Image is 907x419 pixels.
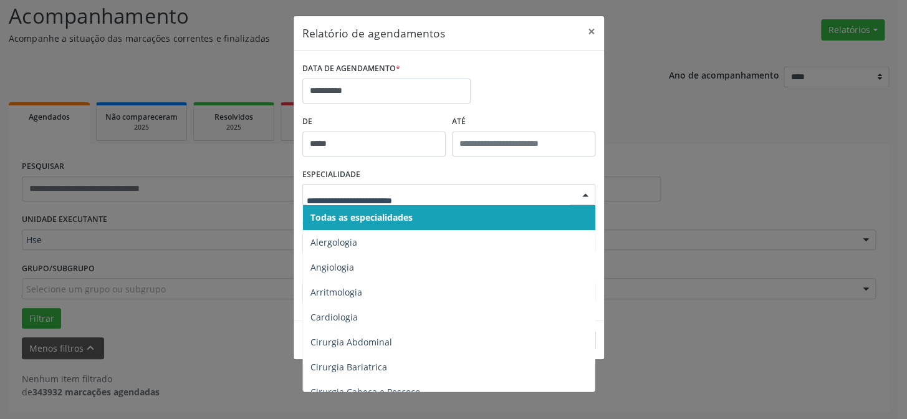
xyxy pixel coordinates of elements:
h5: Relatório de agendamentos [302,25,445,41]
span: Cirurgia Abdominal [310,336,392,348]
button: Close [579,16,604,47]
span: Cirurgia Cabeça e Pescoço [310,386,420,398]
span: Angiologia [310,261,354,273]
span: Cardiologia [310,311,358,323]
label: ATÉ [452,112,595,132]
span: Cirurgia Bariatrica [310,361,387,373]
span: Todas as especialidades [310,211,413,223]
span: Alergologia [310,236,357,248]
label: DATA DE AGENDAMENTO [302,59,400,79]
span: Arritmologia [310,286,362,298]
label: De [302,112,446,132]
label: ESPECIALIDADE [302,165,360,185]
